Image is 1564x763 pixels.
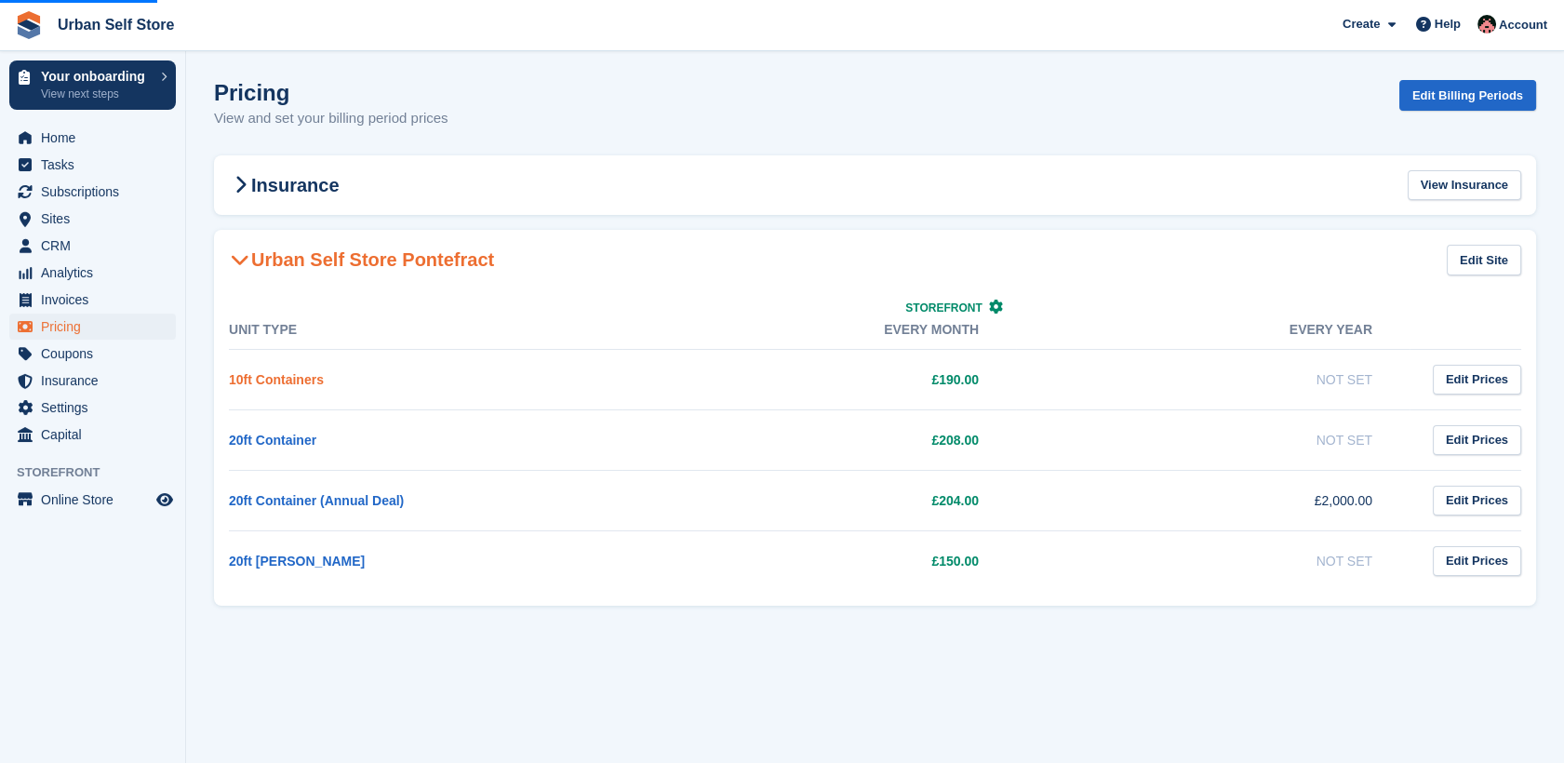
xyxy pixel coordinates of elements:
[1016,311,1410,350] th: Every year
[9,368,176,394] a: menu
[622,470,1016,530] td: £204.00
[9,487,176,513] a: menu
[9,125,176,151] a: menu
[1016,349,1410,409] td: Not Set
[9,179,176,205] a: menu
[41,487,153,513] span: Online Store
[905,301,1003,315] a: Storefront
[229,433,316,448] a: 20ft Container
[9,287,176,313] a: menu
[9,422,176,448] a: menu
[9,152,176,178] a: menu
[214,108,448,129] p: View and set your billing period prices
[9,260,176,286] a: menu
[41,287,153,313] span: Invoices
[1016,409,1410,470] td: Not Set
[41,125,153,151] span: Home
[41,422,153,448] span: Capital
[17,463,185,482] span: Storefront
[229,493,404,508] a: 20ft Container (Annual Deal)
[41,395,153,421] span: Settings
[1408,170,1521,201] a: View Insurance
[622,530,1016,591] td: £150.00
[1399,80,1536,111] a: Edit Billing Periods
[905,301,982,315] span: Storefront
[229,248,494,271] h2: Urban Self Store Pontefract
[1343,15,1380,33] span: Create
[41,179,153,205] span: Subscriptions
[1477,15,1496,33] img: Josh Marshall
[41,86,152,102] p: View next steps
[9,206,176,232] a: menu
[9,395,176,421] a: menu
[15,11,43,39] img: stora-icon-8386f47178a22dfd0bd8f6a31ec36ba5ce8667c1dd55bd0f319d3a0aa187defe.svg
[1016,530,1410,591] td: Not Set
[1016,470,1410,530] td: £2,000.00
[229,174,339,196] h2: Insurance
[214,80,448,105] h1: Pricing
[9,60,176,110] a: Your onboarding View next steps
[41,206,153,232] span: Sites
[622,409,1016,470] td: £208.00
[41,260,153,286] span: Analytics
[229,372,324,387] a: 10ft Containers
[154,489,176,511] a: Preview store
[41,152,153,178] span: Tasks
[50,9,181,40] a: Urban Self Store
[1433,546,1521,577] a: Edit Prices
[1433,425,1521,456] a: Edit Prices
[229,311,622,350] th: Unit Type
[622,311,1016,350] th: Every month
[41,341,153,367] span: Coupons
[1433,486,1521,516] a: Edit Prices
[1499,16,1547,34] span: Account
[1447,245,1521,275] a: Edit Site
[41,70,152,83] p: Your onboarding
[41,368,153,394] span: Insurance
[41,314,153,340] span: Pricing
[9,233,176,259] a: menu
[9,341,176,367] a: menu
[229,554,365,569] a: 20ft [PERSON_NAME]
[9,314,176,340] a: menu
[1433,365,1521,395] a: Edit Prices
[41,233,153,259] span: CRM
[622,349,1016,409] td: £190.00
[1435,15,1461,33] span: Help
